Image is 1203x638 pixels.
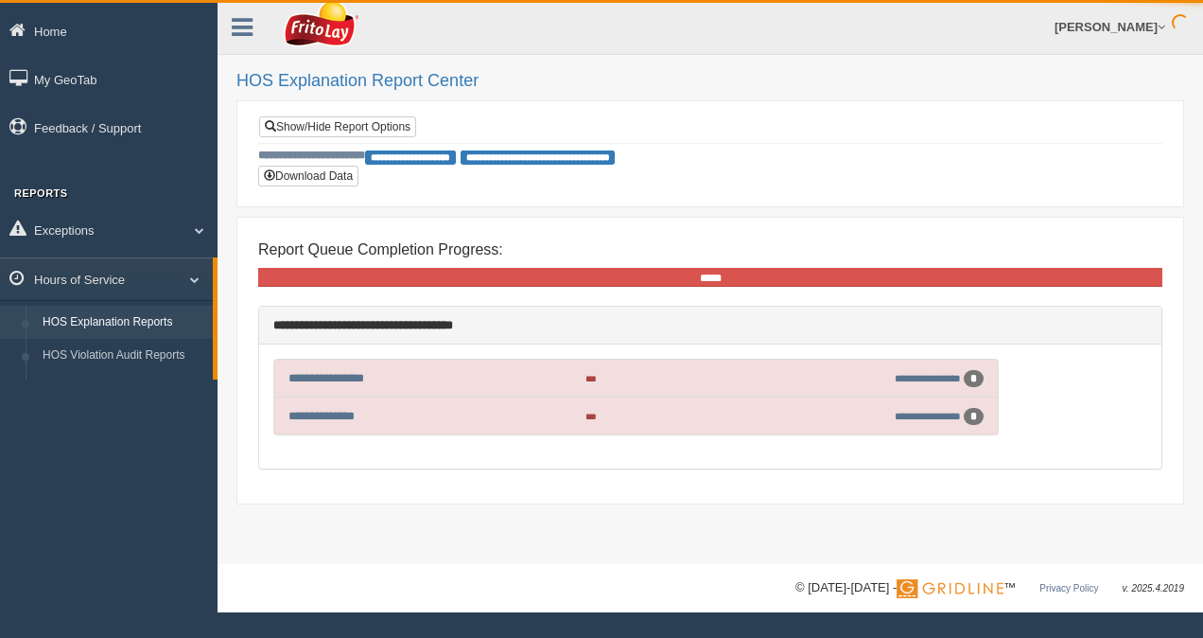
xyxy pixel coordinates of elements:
[1039,583,1098,594] a: Privacy Policy
[258,166,358,186] button: Download Data
[34,373,213,407] a: HOS Violations
[259,116,416,137] a: Show/Hide Report Options
[795,578,1184,598] div: © [DATE]-[DATE] - ™
[258,241,1162,258] h4: Report Queue Completion Progress:
[897,579,1003,598] img: Gridline
[34,339,213,373] a: HOS Violation Audit Reports
[236,72,1184,91] h2: HOS Explanation Report Center
[1123,583,1184,594] span: v. 2025.4.2019
[34,306,213,340] a: HOS Explanation Reports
